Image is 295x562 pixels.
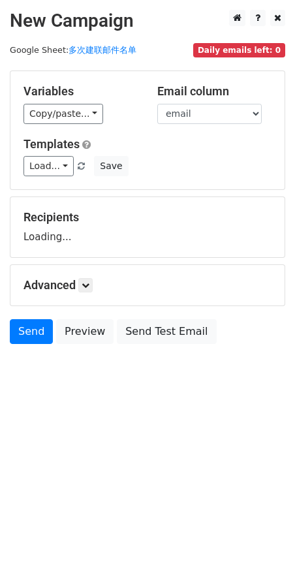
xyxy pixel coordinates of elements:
[10,319,53,344] a: Send
[23,84,138,99] h5: Variables
[69,45,136,55] a: 多次建联邮件名单
[23,104,103,124] a: Copy/paste...
[23,210,272,244] div: Loading...
[94,156,128,176] button: Save
[23,156,74,176] a: Load...
[23,210,272,225] h5: Recipients
[193,43,285,57] span: Daily emails left: 0
[117,319,216,344] a: Send Test Email
[193,45,285,55] a: Daily emails left: 0
[56,319,114,344] a: Preview
[157,84,272,99] h5: Email column
[10,45,136,55] small: Google Sheet:
[10,10,285,32] h2: New Campaign
[23,137,80,151] a: Templates
[23,278,272,292] h5: Advanced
